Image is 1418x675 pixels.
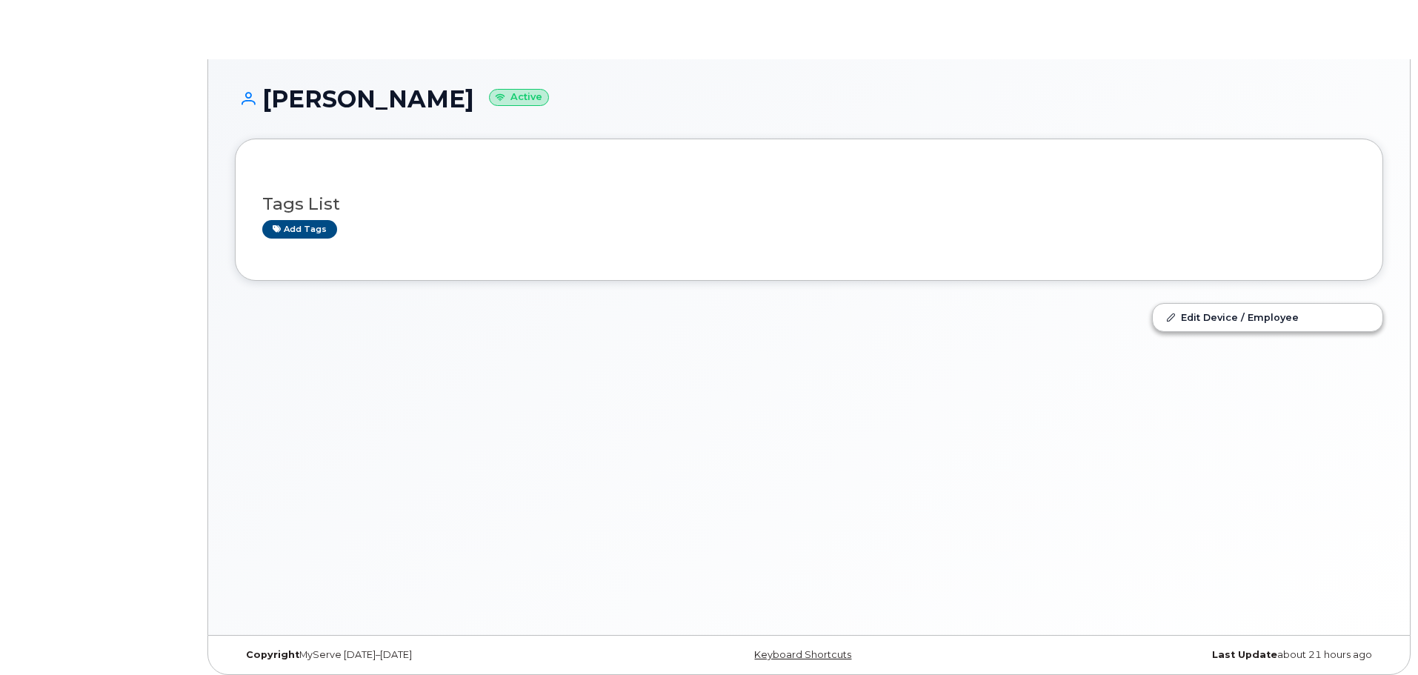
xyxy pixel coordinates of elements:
a: Add tags [262,220,337,239]
a: Edit Device / Employee [1153,304,1382,330]
h1: [PERSON_NAME] [235,86,1383,112]
strong: Last Update [1212,649,1277,660]
small: Active [489,89,549,106]
div: about 21 hours ago [1000,649,1383,661]
a: Keyboard Shortcuts [754,649,851,660]
h3: Tags List [262,195,1356,213]
div: MyServe [DATE]–[DATE] [235,649,618,661]
strong: Copyright [246,649,299,660]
